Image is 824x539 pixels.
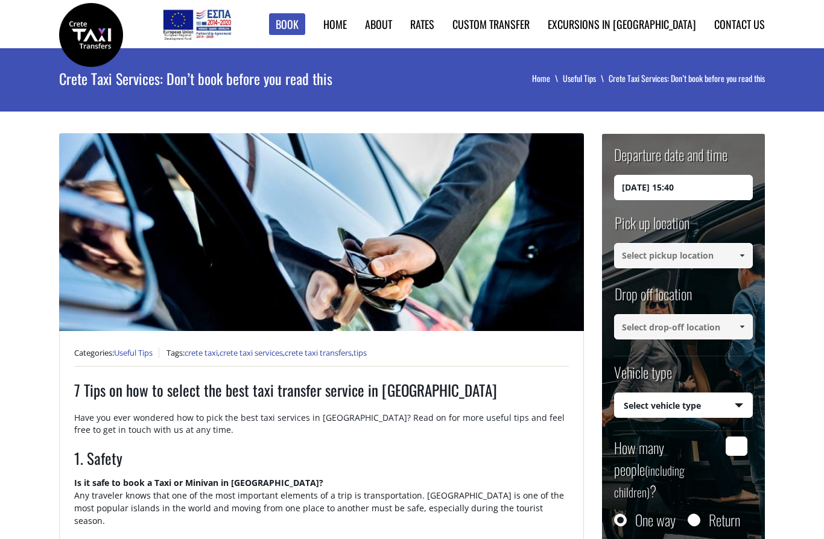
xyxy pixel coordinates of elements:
[59,3,123,67] img: Crete Taxi Transfers | The best taxi services in Crete | Crete Taxi Transfers
[74,447,569,476] h2: 1. Safety
[614,243,753,268] input: Select pickup location
[548,16,696,32] a: Excursions in [GEOGRAPHIC_DATA]
[74,379,497,401] span: 7 Tips on how to select the best taxi transfer service in [GEOGRAPHIC_DATA]
[614,437,718,502] label: How many people ?
[161,6,233,42] img: e-bannersEUERDF180X90.jpg
[532,72,563,84] a: Home
[609,72,765,84] li: Crete Taxi Services: Don’t book before you read this
[635,514,676,526] label: One way
[74,412,569,436] div: Have you ever wondered how to pick the best taxi services in [GEOGRAPHIC_DATA]? Read on for more ...
[285,347,352,358] a: crete taxi transfers
[74,476,569,537] p: Any traveler knows that one of the most important elements of a trip is transportation. [GEOGRAPH...
[59,48,440,109] h1: Crete Taxi Services: Don’t book before you read this
[732,314,752,339] a: Show All Items
[614,362,672,392] label: Vehicle type
[269,13,305,36] a: Book
[114,347,153,358] a: Useful Tips
[59,133,584,331] img: Crete Taxi Services: Don’t book before you read this
[74,477,323,488] strong: Is it safe to book a Taxi or Minivan in [GEOGRAPHIC_DATA]?
[410,16,434,32] a: Rates
[614,314,753,339] input: Select drop-off location
[323,16,347,32] a: Home
[74,347,159,358] span: Categories:
[614,212,689,243] label: Pick up location
[732,243,752,268] a: Show All Items
[365,16,392,32] a: About
[59,27,123,40] a: Crete Taxi Transfers | The best taxi services in Crete | Crete Taxi Transfers
[614,461,685,501] small: (including children)
[563,72,609,84] a: Useful Tips
[614,283,692,314] label: Drop off location
[185,347,218,358] a: crete taxi
[220,347,283,358] a: crete taxi services
[353,347,367,358] a: tips
[709,514,740,526] label: Return
[714,16,765,32] a: Contact us
[166,347,367,358] span: Tags: , , ,
[452,16,530,32] a: Custom Transfer
[615,393,752,418] span: Select vehicle type
[614,144,727,175] label: Departure date and time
